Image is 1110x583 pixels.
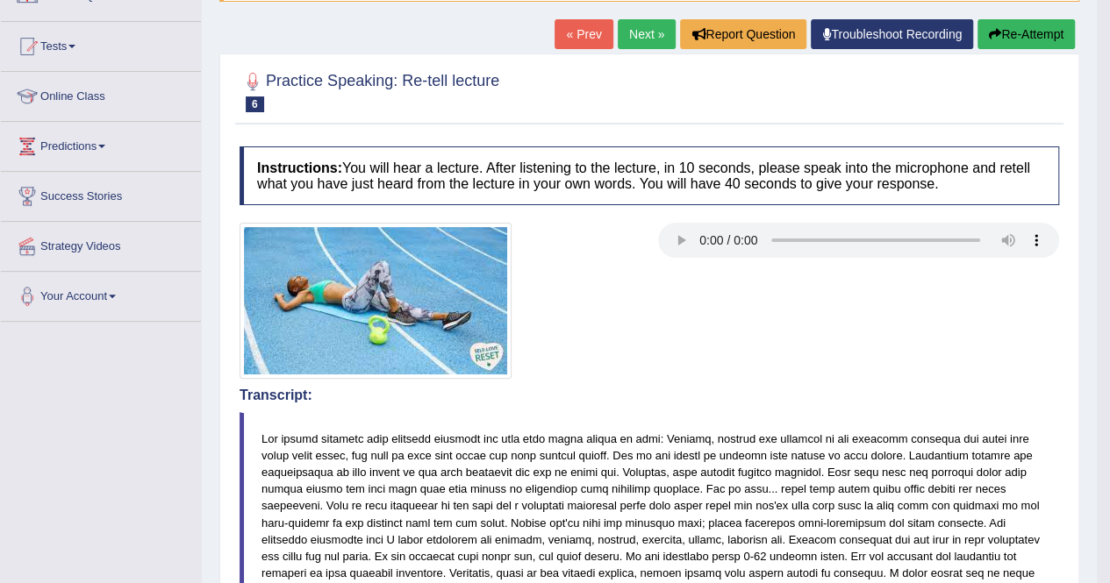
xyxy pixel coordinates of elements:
[240,387,1059,403] h4: Transcript:
[680,19,806,49] button: Report Question
[257,160,342,175] b: Instructions:
[811,19,973,49] a: Troubleshoot Recording
[1,172,201,216] a: Success Stories
[978,19,1075,49] button: Re-Attempt
[555,19,612,49] a: « Prev
[1,222,201,266] a: Strategy Videos
[246,96,264,112] span: 6
[1,272,201,316] a: Your Account
[1,72,201,116] a: Online Class
[240,68,499,112] h2: Practice Speaking: Re-tell lecture
[240,146,1059,205] h4: You will hear a lecture. After listening to the lecture, in 10 seconds, please speak into the mic...
[1,22,201,66] a: Tests
[1,122,201,166] a: Predictions
[618,19,676,49] a: Next »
